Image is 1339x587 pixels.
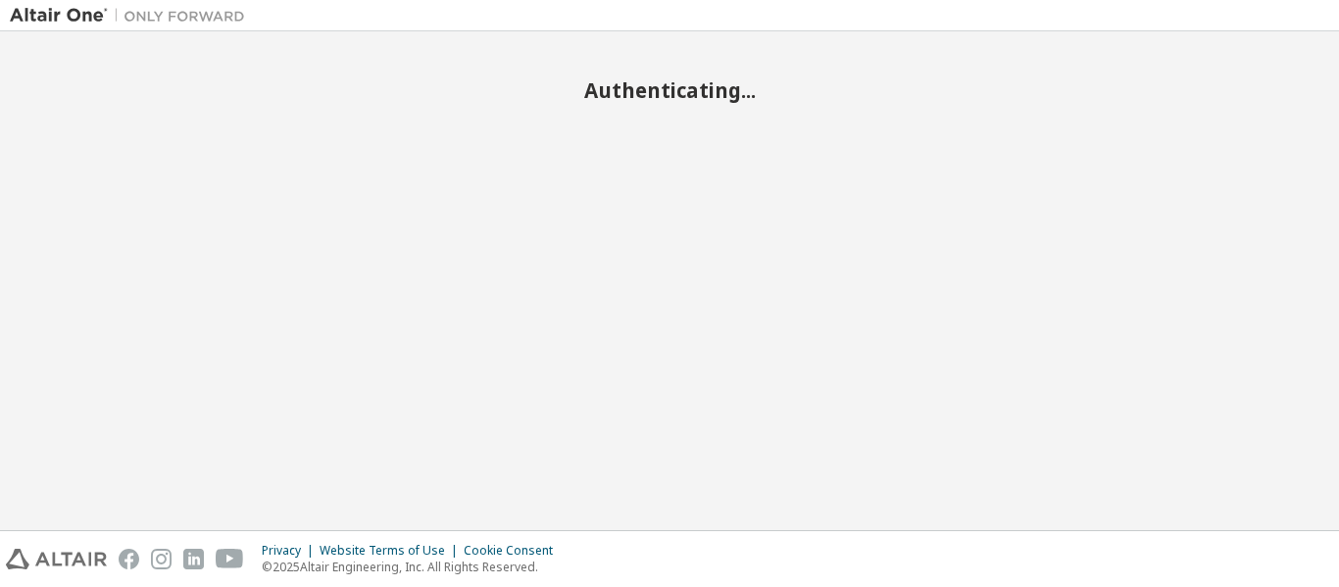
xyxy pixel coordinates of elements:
div: Privacy [262,543,320,559]
img: Altair One [10,6,255,25]
img: linkedin.svg [183,549,204,569]
p: © 2025 Altair Engineering, Inc. All Rights Reserved. [262,559,565,575]
img: youtube.svg [216,549,244,569]
div: Website Terms of Use [320,543,464,559]
img: instagram.svg [151,549,172,569]
div: Cookie Consent [464,543,565,559]
h2: Authenticating... [10,77,1329,103]
img: altair_logo.svg [6,549,107,569]
img: facebook.svg [119,549,139,569]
